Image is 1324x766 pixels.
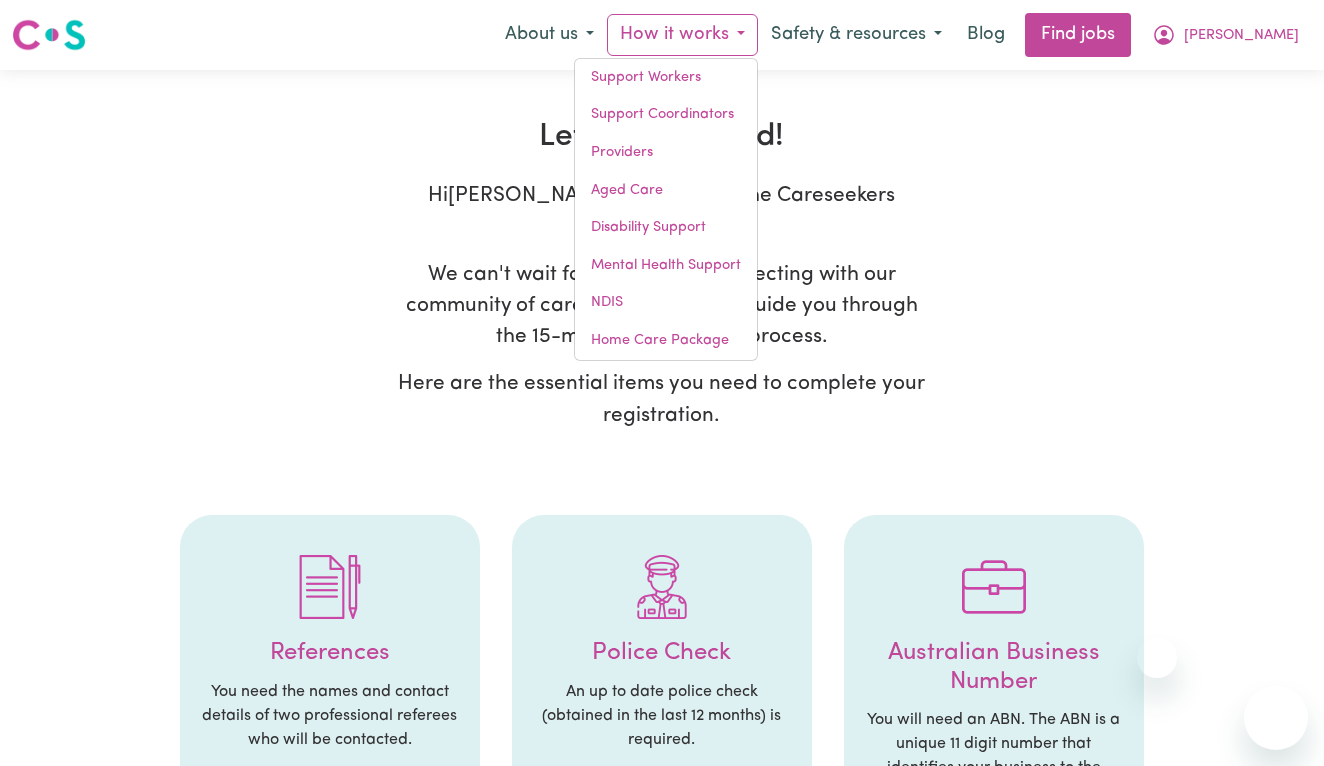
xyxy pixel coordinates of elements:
span: [PERSON_NAME] [1184,25,1299,47]
a: Providers [575,134,757,172]
p: Hi [PERSON_NAME] , welcome to the Careseekers platform! [398,180,926,242]
button: My Account [1139,14,1312,56]
button: About us [492,14,607,56]
a: Disability Support [575,209,757,247]
button: How it works [607,14,758,56]
p: Here are the essential items you need to complete your registration. [398,368,926,430]
a: Home Care Package [575,322,757,360]
iframe: Button to launch messaging window [1244,686,1308,750]
a: Support Workers [575,59,757,97]
h2: Let's get started! [122,118,1201,156]
h4: References [200,639,460,668]
h4: Australian Business Number [864,639,1124,697]
button: Safety & resources [758,14,955,56]
iframe: Close message [1137,638,1177,678]
div: How it works [574,58,758,361]
a: Mental Health Support [575,247,757,285]
p: An up to date police check (obtained in the last 12 months) is required. [532,680,792,752]
p: We can't wait for you to start connecting with our community of care seekers. We will guide you t... [398,259,926,353]
p: You need the names and contact details of two professional referees who will be contacted. [200,680,460,752]
a: NDIS [575,284,757,322]
a: Careseekers logo [12,12,86,58]
img: Careseekers logo [12,17,86,53]
a: Find jobs [1025,13,1131,57]
a: Support Coordinators [575,96,757,134]
a: Blog [955,13,1017,57]
h4: Police Check [532,639,792,668]
a: Aged Care [575,172,757,210]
